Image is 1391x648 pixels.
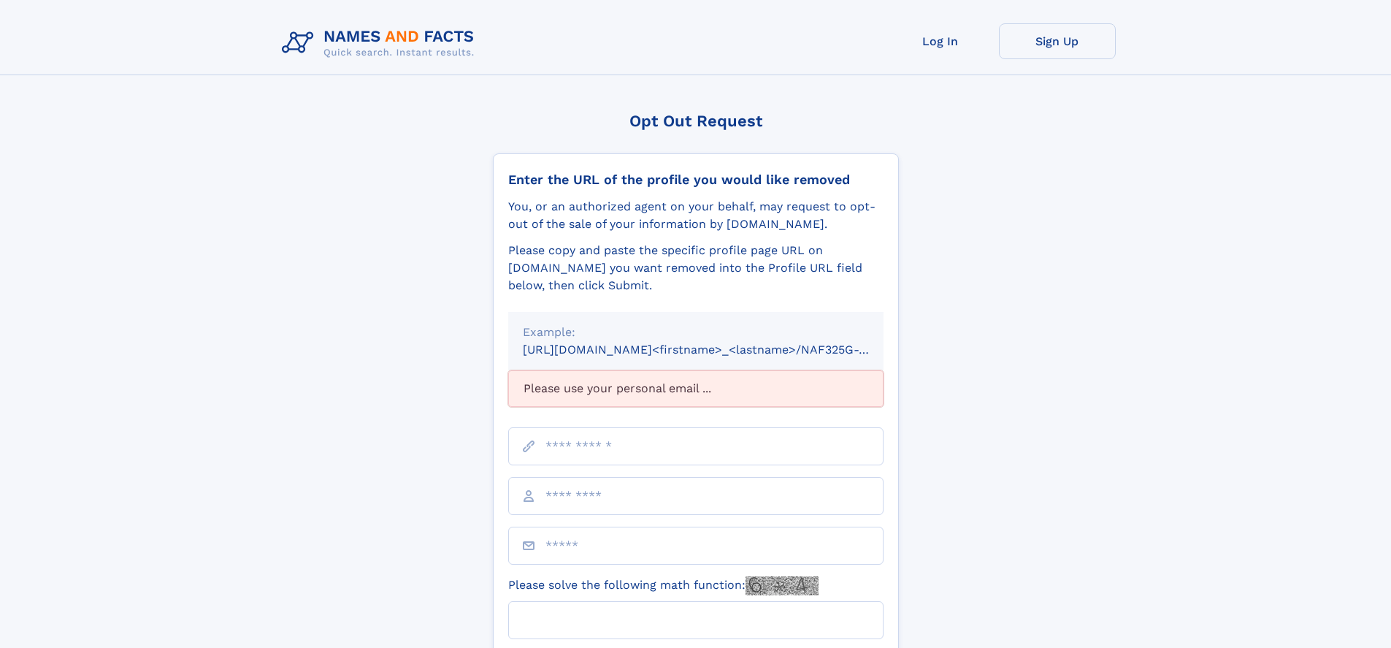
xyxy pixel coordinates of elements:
a: Sign Up [999,23,1116,59]
div: Please copy and paste the specific profile page URL on [DOMAIN_NAME] you want removed into the Pr... [508,242,884,294]
a: Log In [882,23,999,59]
small: [URL][DOMAIN_NAME]<firstname>_<lastname>/NAF325G-xxxxxxxx [523,343,911,357]
img: Logo Names and Facts [276,23,486,63]
div: Example: [523,324,869,341]
div: Opt Out Request [493,112,899,130]
div: Enter the URL of the profile you would like removed [508,172,884,188]
div: Please use your personal email ... [508,370,884,407]
div: You, or an authorized agent on your behalf, may request to opt-out of the sale of your informatio... [508,198,884,233]
label: Please solve the following math function: [508,576,819,595]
